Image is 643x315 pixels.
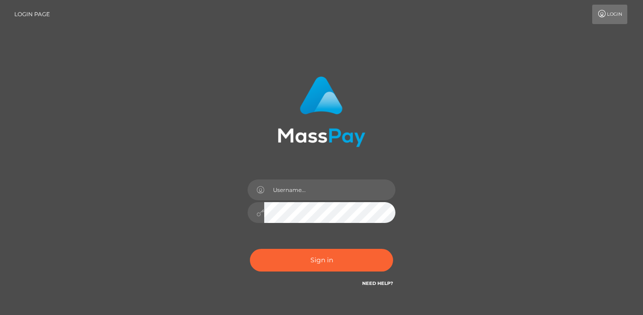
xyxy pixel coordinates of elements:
[592,5,627,24] a: Login
[264,179,395,200] input: Username...
[278,76,365,147] img: MassPay Login
[14,5,50,24] a: Login Page
[250,249,393,272] button: Sign in
[362,280,393,286] a: Need Help?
